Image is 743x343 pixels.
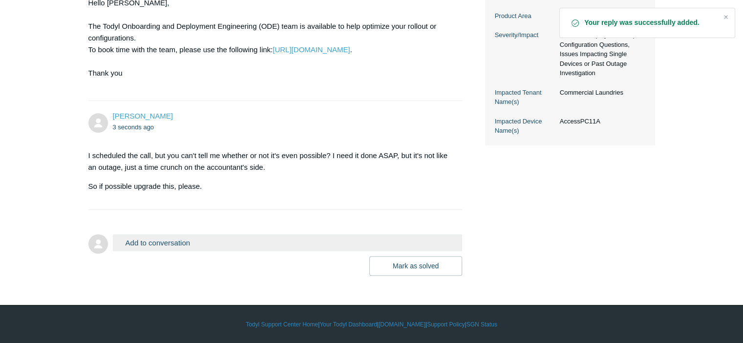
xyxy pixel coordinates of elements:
a: [PERSON_NAME] [113,112,173,120]
button: Mark as solved [369,256,462,276]
dd: P3: Initial Deployment Help, Configuration Questions, Issues Impacting Single Devices or Past Out... [555,30,645,78]
a: Your Todyl Dashboard [319,320,377,329]
button: Add to conversation [113,234,463,251]
a: Todyl Support Center Home [246,320,318,329]
dt: Product Area [495,11,555,21]
p: So if possible upgrade this, please. [88,181,453,192]
dt: Severity/Impact [495,30,555,40]
div: Close [719,10,733,24]
p: I scheduled the call, but you can't tell me whether or not it's even possible? I need it done ASA... [88,150,453,173]
a: Support Policy [427,320,465,329]
div: | | | | [88,320,655,329]
dd: AccessPC11A [555,117,645,126]
dt: Impacted Device Name(s) [495,117,555,136]
a: [URL][DOMAIN_NAME] [273,45,350,54]
a: SGN Status [467,320,497,329]
time: 09/02/2025, 16:31 [113,123,154,131]
dd: SASE [555,11,645,21]
strong: Your reply was successfully added. [584,18,715,28]
span: Justin Dowling [113,112,173,120]
a: [DOMAIN_NAME] [379,320,425,329]
dt: Impacted Tenant Name(s) [495,88,555,107]
dd: Commercial Laundries [555,88,645,98]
